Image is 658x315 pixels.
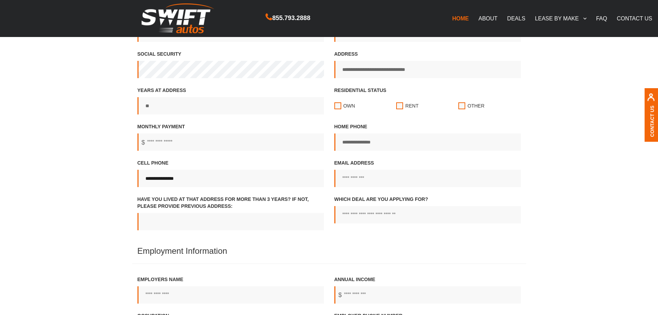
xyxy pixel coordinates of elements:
a: HOME [447,11,474,26]
span: Rent [406,102,419,109]
label: Employers name [137,276,324,304]
label: Email address [334,159,521,187]
input: Years at address [137,97,324,114]
span: Own [343,102,355,109]
input: Social Security [137,61,324,78]
a: DEALS [502,11,530,26]
img: Swift Autos [142,3,214,34]
a: FAQ [591,11,612,26]
input: Address [334,61,521,78]
label: Annual income [334,276,521,304]
input: Monthly Payment [137,133,324,151]
a: Contact Us [649,105,655,137]
label: Years at address [137,87,324,114]
input: Have you lived at that address for more than 3 years? If not, Please provide previous address: [137,213,324,230]
a: ABOUT [474,11,502,26]
label: Monthly Payment [137,123,324,151]
input: Residential statusOwnRentOther [334,97,341,114]
label: Social Security [137,50,324,78]
input: Email address [334,170,521,187]
span: Other [468,102,485,109]
h4: Employment Information [132,247,526,263]
label: Cell Phone [137,159,324,187]
label: Residential status [334,87,521,114]
input: Residential statusOwnRentOther [396,97,403,114]
a: 855.793.2888 [266,15,310,21]
input: Which Deal Are You Applying For? [334,206,521,223]
label: Home Phone [334,123,521,151]
input: Home Phone [334,133,521,151]
input: Cell Phone [137,170,324,187]
input: Residential statusOwnRentOther [458,97,465,114]
label: Address [334,50,521,78]
label: Have you lived at that address for more than 3 years? If not, Please provide previous address: [137,196,324,230]
span: 855.793.2888 [272,13,310,23]
input: Annual income [334,286,521,304]
a: CONTACT US [612,11,657,26]
input: Employers name [137,286,324,304]
label: Which Deal Are You Applying For? [334,196,521,223]
a: LEASE BY MAKE [530,11,591,26]
img: contact us, iconuser [647,93,655,105]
